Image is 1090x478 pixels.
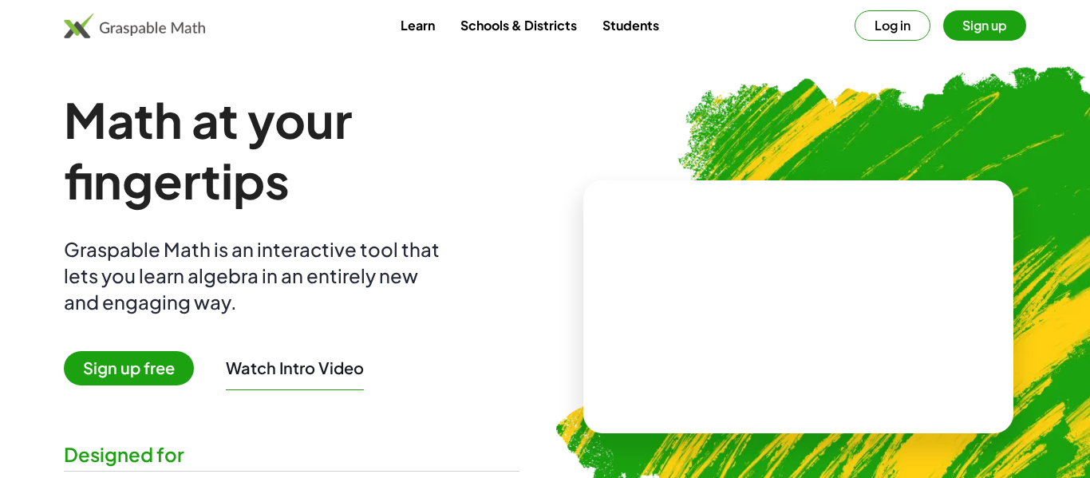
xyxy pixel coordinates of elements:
a: Students [590,10,672,40]
div: Graspable Math is an interactive tool that lets you learn algebra in an entirely new and engaging... [64,236,447,315]
span: Sign up free [64,351,194,385]
h1: Math at your fingertips [64,89,519,211]
button: Log in [855,10,930,41]
a: Learn [388,10,448,40]
button: Sign up [943,10,1026,41]
button: Watch Intro Video [226,358,364,378]
a: Schools & Districts [448,10,590,40]
div: Designed for [64,441,519,468]
video: What is this? This is dynamic math notation. Dynamic math notation plays a central role in how Gr... [679,247,918,367]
